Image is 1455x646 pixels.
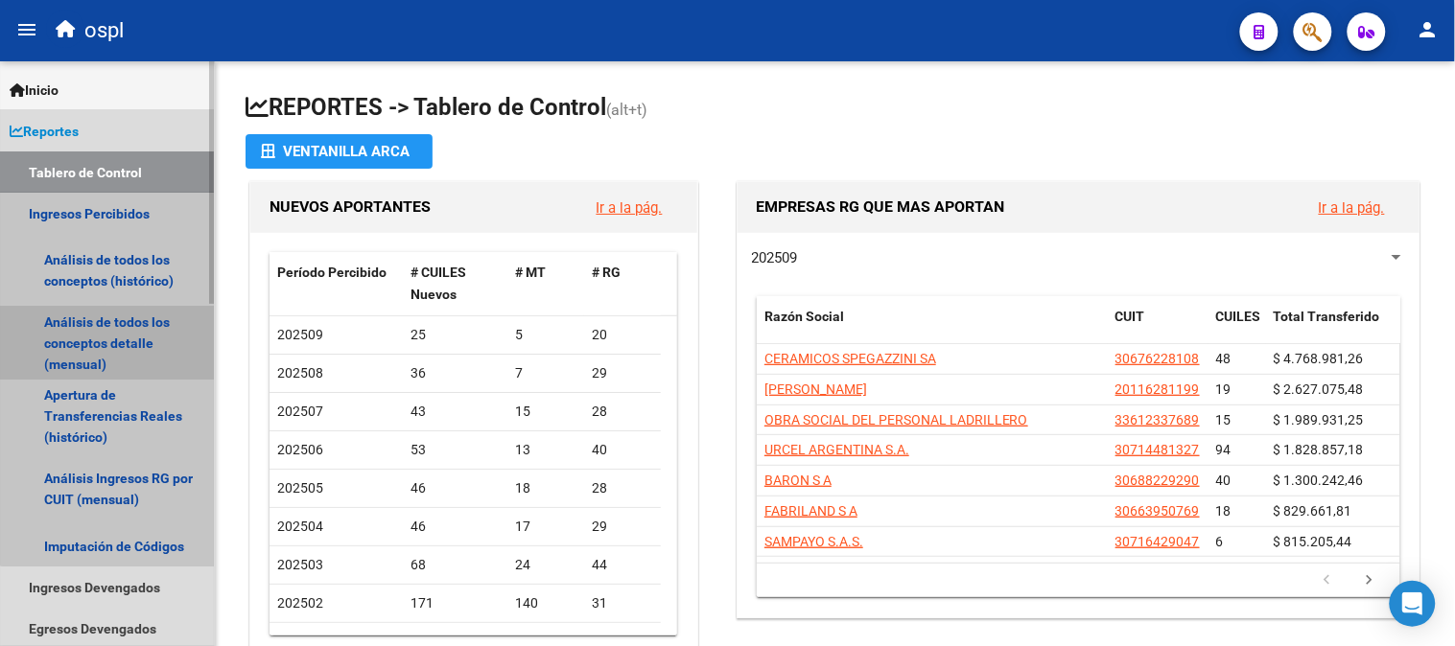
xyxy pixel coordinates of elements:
[1274,381,1364,397] span: $ 2.627.075,48
[515,516,576,538] div: 17
[592,516,653,538] div: 29
[515,592,576,614] div: 140
[277,265,387,280] span: Período Percibido
[411,324,500,346] div: 25
[246,134,433,169] button: Ventanilla ARCA
[403,252,507,315] datatable-header-cell: # CUILES Nuevos
[764,351,936,366] span: CERAMICOS SPEGAZZINI SA
[1303,190,1400,225] button: Ir a la pág.
[246,92,1424,126] h1: REPORTES -> Tablero de Control
[764,309,844,324] span: Razón Social
[515,439,576,461] div: 13
[515,554,576,576] div: 24
[1274,412,1364,427] span: $ 1.989.931,25
[592,362,653,384] div: 29
[277,557,323,572] span: 202503
[277,404,323,419] span: 202507
[411,362,500,384] div: 36
[515,401,576,423] div: 15
[411,477,500,499] div: 46
[1209,296,1266,359] datatable-header-cell: CUILES
[10,121,79,142] span: Reportes
[764,503,857,519] span: FABRILAND S A
[1115,473,1200,488] span: 30688229290
[1115,503,1200,519] span: 30663950769
[752,249,798,266] span: 202509
[10,80,59,101] span: Inicio
[764,473,832,488] span: BARON S A
[1115,381,1200,397] span: 20116281199
[1417,18,1440,41] mat-icon: person
[515,477,576,499] div: 18
[1351,570,1388,591] a: go to next page
[581,190,678,225] button: Ir a la pág.
[764,381,867,397] span: [PERSON_NAME]
[270,197,431,216] span: NUEVOS APORTANTES
[592,265,621,280] span: # RG
[1274,442,1364,457] span: $ 1.828.857,18
[764,442,909,457] span: URCEL ARGENTINA S.A.
[592,324,653,346] div: 20
[1274,309,1380,324] span: Total Transferido
[270,252,403,315] datatable-header-cell: Período Percibido
[1319,199,1385,217] a: Ir a la pág.
[764,534,863,549] span: SAMPAYO S.A.S.
[1108,296,1209,359] datatable-header-cell: CUIT
[515,265,546,280] span: # MT
[411,516,500,538] div: 46
[1274,473,1364,488] span: $ 1.300.242,46
[515,362,576,384] div: 7
[411,592,500,614] div: 171
[597,199,663,217] a: Ir a la pág.
[1115,442,1200,457] span: 30714481327
[1216,442,1232,457] span: 94
[1216,534,1224,549] span: 6
[1216,503,1232,519] span: 18
[1309,570,1346,591] a: go to previous page
[1266,296,1400,359] datatable-header-cell: Total Transferido
[1390,581,1436,627] div: Open Intercom Messenger
[15,18,38,41] mat-icon: menu
[592,477,653,499] div: 28
[1216,473,1232,488] span: 40
[507,252,584,315] datatable-header-cell: # MT
[592,592,653,614] div: 31
[84,10,124,52] span: ospl
[411,554,500,576] div: 68
[584,252,661,315] datatable-header-cell: # RG
[757,296,1108,359] datatable-header-cell: Razón Social
[1216,412,1232,427] span: 15
[515,324,576,346] div: 5
[261,134,417,169] div: Ventanilla ARCA
[277,595,323,611] span: 202502
[1274,503,1352,519] span: $ 829.661,81
[411,401,500,423] div: 43
[764,412,1028,427] span: OBRA SOCIAL DEL PERSONAL LADRILLERO
[277,480,323,496] span: 202505
[411,439,500,461] div: 53
[277,327,323,342] span: 202509
[277,442,323,457] span: 202506
[411,265,466,302] span: # CUILES Nuevos
[1216,381,1232,397] span: 19
[592,401,653,423] div: 28
[277,519,323,534] span: 202504
[277,365,323,381] span: 202508
[1274,534,1352,549] span: $ 815.205,44
[592,554,653,576] div: 44
[1115,534,1200,549] span: 30716429047
[1216,351,1232,366] span: 48
[1274,351,1364,366] span: $ 4.768.981,26
[592,439,653,461] div: 40
[1115,351,1200,366] span: 30676228108
[1115,412,1200,427] span: 33612337689
[1115,309,1145,324] span: CUIT
[757,197,1005,216] span: EMPRESAS RG QUE MAS APORTAN
[1216,309,1261,324] span: CUILES
[606,101,647,119] span: (alt+t)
